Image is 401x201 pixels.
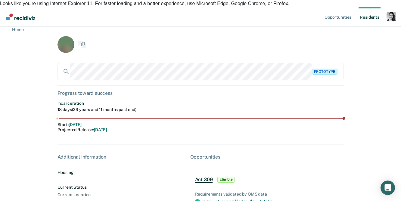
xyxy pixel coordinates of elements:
[195,192,339,197] div: Requirements validated by OMS data
[58,192,185,197] dt: Current Location
[387,12,396,21] button: Profile dropdown button
[381,181,395,195] div: Open Intercom Messenger
[190,154,344,160] div: Opportunities
[58,122,84,127] div: Start :
[397,7,401,15] span: ×
[6,14,35,20] img: Recidiviz
[58,154,185,160] div: Additional information
[58,185,185,190] dt: Current Status
[58,170,185,175] dt: Housing
[195,177,213,183] span: Act 309
[359,7,381,26] a: Resident s
[7,26,23,32] a: Home
[58,101,136,106] div: Incarceration
[323,7,353,26] a: Opportunities
[69,122,82,127] span: [DATE]
[58,127,107,132] div: Projected Release :
[94,127,107,132] span: [DATE]
[217,177,235,183] span: Eligible
[5,7,37,26] a: Go to Recidiviz Home
[190,170,344,189] div: Act 309Eligible
[58,90,344,96] div: Progress toward success
[58,107,136,112] div: 18 days ( 39 years and 11 months past end )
